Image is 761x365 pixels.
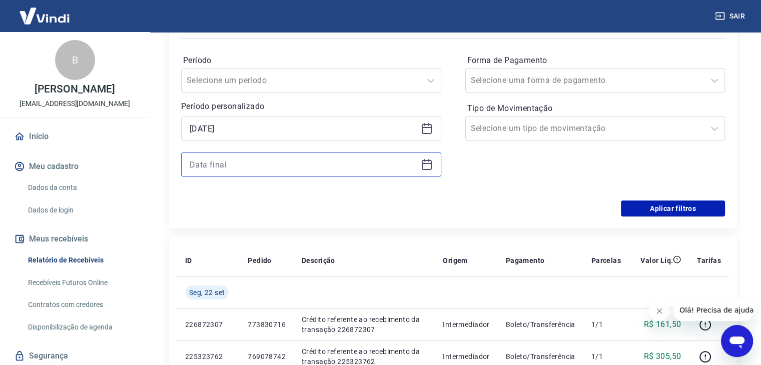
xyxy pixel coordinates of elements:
a: Contratos com credores [24,294,138,315]
input: Data inicial [190,121,417,136]
p: 773830716 [248,319,286,329]
div: B [55,40,95,80]
iframe: Mensagem da empresa [673,299,753,321]
button: Meus recebíveis [12,228,138,250]
button: Sair [713,7,749,25]
p: 225323762 [185,351,232,361]
p: Crédito referente ao recebimento da transação 226872307 [302,314,427,334]
p: Intermediador [443,319,489,329]
a: Recebíveis Futuros Online [24,272,138,293]
p: Descrição [302,255,335,265]
p: 1/1 [591,319,621,329]
p: 226872307 [185,319,232,329]
p: 769078742 [248,351,286,361]
a: Início [12,125,138,147]
p: Período personalizado [181,100,441,112]
span: Olá! Precisa de ajuda? [6,7,84,15]
p: Valor Líq. [640,255,673,265]
p: Pedido [248,255,271,265]
button: Aplicar filtros [621,200,725,216]
p: Pagamento [506,255,545,265]
label: Forma de Pagamento [467,54,723,66]
a: Relatório de Recebíveis [24,250,138,270]
a: Dados de login [24,200,138,220]
p: Origem [443,255,467,265]
span: Seg, 22 set [189,287,225,297]
p: ID [185,255,192,265]
label: Período [183,54,439,66]
a: Dados da conta [24,177,138,198]
p: Intermediador [443,351,489,361]
p: [PERSON_NAME] [35,84,115,94]
p: [EMAIL_ADDRESS][DOMAIN_NAME] [20,98,130,109]
label: Tipo de Movimentação [467,102,723,114]
a: Disponibilização de agenda [24,317,138,337]
p: R$ 161,50 [644,318,681,330]
p: Tarifas [697,255,721,265]
p: R$ 305,50 [644,350,681,362]
p: 1/1 [591,351,621,361]
p: Boleto/Transferência [506,351,575,361]
img: Vindi [12,0,77,31]
button: Meu cadastro [12,155,138,177]
iframe: Botão para abrir a janela de mensagens [721,325,753,357]
p: Boleto/Transferência [506,319,575,329]
iframe: Fechar mensagem [649,301,669,321]
p: Parcelas [591,255,621,265]
input: Data final [190,157,417,172]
